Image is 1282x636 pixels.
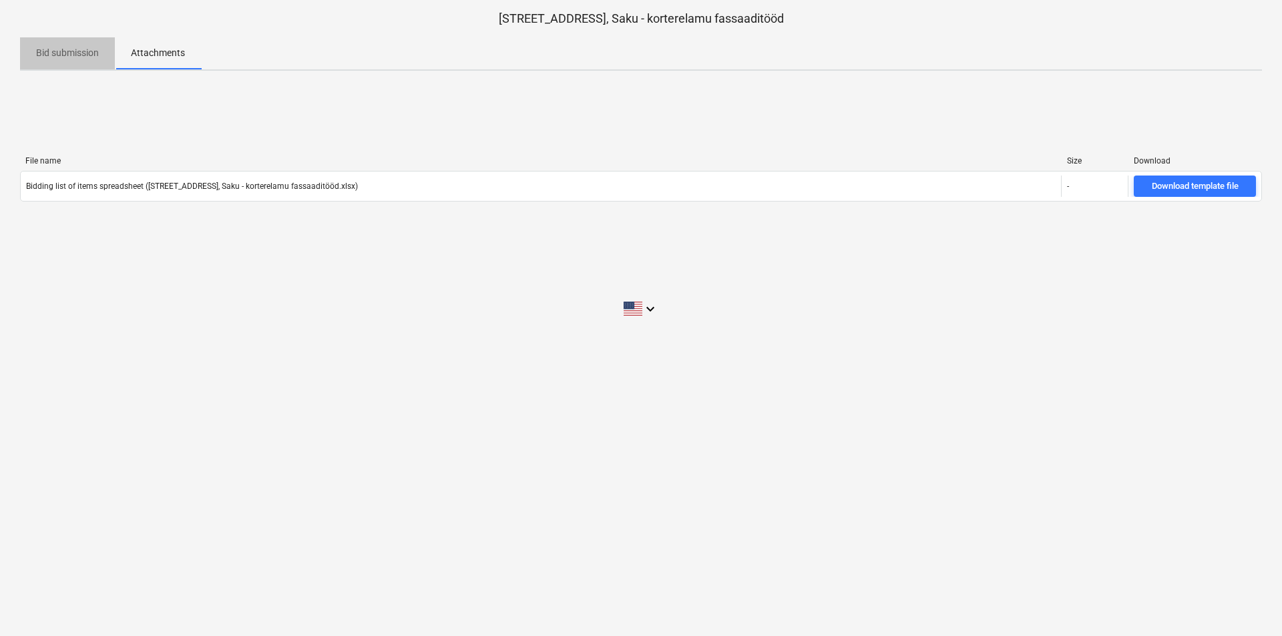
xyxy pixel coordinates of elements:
[1152,179,1239,194] div: Download template file
[1134,176,1256,197] button: Download template file
[131,46,185,60] p: Attachments
[1067,156,1123,166] div: Size
[26,182,358,191] div: Bidding list of items spreadsheet ([STREET_ADDRESS], Saku - korterelamu fassaaditööd.xlsx)
[25,156,1056,166] div: File name
[642,301,658,317] i: keyboard_arrow_down
[1067,182,1069,191] div: -
[36,46,99,60] p: Bid submission
[1134,156,1257,166] div: Download
[20,11,1262,27] p: [STREET_ADDRESS], Saku - korterelamu fassaaditööd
